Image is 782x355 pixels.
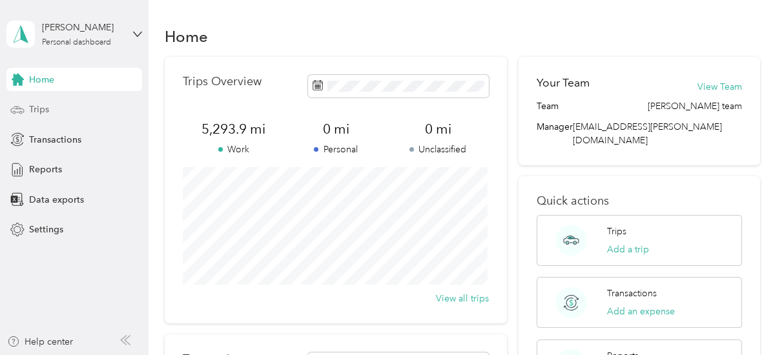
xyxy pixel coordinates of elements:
[436,292,489,305] button: View all trips
[285,143,387,156] p: Personal
[183,120,285,138] span: 5,293.9 mi
[607,305,675,318] button: Add an expense
[537,194,742,208] p: Quick actions
[648,99,742,113] span: [PERSON_NAME] team
[29,193,84,207] span: Data exports
[537,99,559,113] span: Team
[29,103,49,116] span: Trips
[29,163,62,176] span: Reports
[573,121,722,146] span: [EMAIL_ADDRESS][PERSON_NAME][DOMAIN_NAME]
[387,143,489,156] p: Unclassified
[537,120,573,147] span: Manager
[29,133,81,147] span: Transactions
[165,30,208,43] h1: Home
[387,120,489,138] span: 0 mi
[7,335,73,349] button: Help center
[42,21,123,34] div: [PERSON_NAME]
[285,120,387,138] span: 0 mi
[183,75,262,88] p: Trips Overview
[607,225,626,238] p: Trips
[183,143,285,156] p: Work
[42,39,111,46] div: Personal dashboard
[29,223,63,236] span: Settings
[710,283,782,355] iframe: Everlance-gr Chat Button Frame
[29,73,54,86] span: Home
[607,243,649,256] button: Add a trip
[537,75,590,91] h2: Your Team
[607,287,657,300] p: Transactions
[697,80,742,94] button: View Team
